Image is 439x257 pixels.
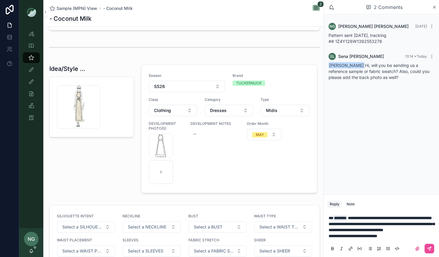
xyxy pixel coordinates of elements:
[57,5,97,11] span: Sample (MPN) View
[329,33,386,44] span: Pattern sent [DATE], tracking ## 1Z4Y126W1392553276
[57,238,115,243] span: WAIST PLACEMENT
[330,54,335,59] span: SL
[329,24,335,29] span: NG
[123,221,181,233] button: Select Button
[57,221,115,233] button: Select Button
[256,132,264,138] div: MAY
[405,54,427,59] span: 13:14 • Today
[122,238,181,243] span: SLEEVES
[149,97,197,102] span: Class
[188,238,247,243] span: FABRIC STRETCH
[347,202,355,207] div: Note
[26,7,36,17] img: App logo
[188,214,247,219] span: BUST
[317,1,324,7] span: 2
[62,248,103,254] span: Select a WAIST PLACEMENT
[194,224,222,230] span: Select a BUST
[149,121,184,131] span: DEVELOPMENT PHOTO(S)
[57,214,115,219] span: SILHOUETTE INTENT
[190,121,239,126] span: DEVELOPMENT NOTES
[149,81,225,92] button: Select Button
[149,105,197,116] button: Select Button
[189,245,246,257] button: Select Button
[247,121,282,126] span: Order Month
[193,131,196,137] div: --
[154,83,165,89] span: SS26
[19,24,43,131] div: scrollable content
[344,201,357,208] button: Note
[128,224,166,230] span: Select a NECKLINE
[128,248,163,254] span: Select a SLEEVES
[329,63,429,80] span: Hi, will you be sending us a reference sample or fabric swatch? Also, could you please add the ba...
[254,214,312,219] span: WAIST TYPE
[374,4,403,11] span: 2 Comments
[189,221,246,233] button: Select Button
[329,62,364,68] span: [PERSON_NAME]
[49,14,91,23] h1: - Coconut Milk
[254,221,312,233] button: Select Button
[62,224,103,230] span: Select a SILHOUETTE INTENT
[313,5,320,12] button: 2
[141,65,317,193] a: SeasonSelect ButtonBrandTUCKERNUCKClassSelect ButtonCategorySelect ButtonTypeSelect ButtonDEVELOP...
[149,73,226,78] span: Season
[254,245,312,257] button: Select Button
[154,107,171,113] span: Clothing
[266,107,277,113] span: Midis
[123,245,181,257] button: Select Button
[57,245,115,257] button: Select Button
[261,97,309,102] span: Type
[338,53,384,59] span: Sena [PERSON_NAME]
[415,24,427,29] span: [DATE]
[49,5,97,11] a: Sample (MPN) View
[254,238,312,243] span: SHEER
[28,235,35,243] span: NG
[49,65,89,73] h1: Idea/Style Details
[261,105,309,116] button: Select Button
[205,97,253,102] span: Category
[236,80,261,86] div: TUCKERNUCK
[210,107,227,113] span: Dresses
[327,201,342,208] button: Reply
[122,214,181,219] span: NECKLINE
[259,248,290,254] span: Select a SHEER
[205,105,253,116] button: Select Button
[247,129,281,140] button: Select Button
[103,5,133,11] a: - Coconut Milk
[259,224,300,230] span: Select a WAIST TYPE
[194,248,234,254] span: Select a FABRIC STRETCH
[338,23,409,29] span: [PERSON_NAME] [PERSON_NAME]
[233,73,310,78] span: Brand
